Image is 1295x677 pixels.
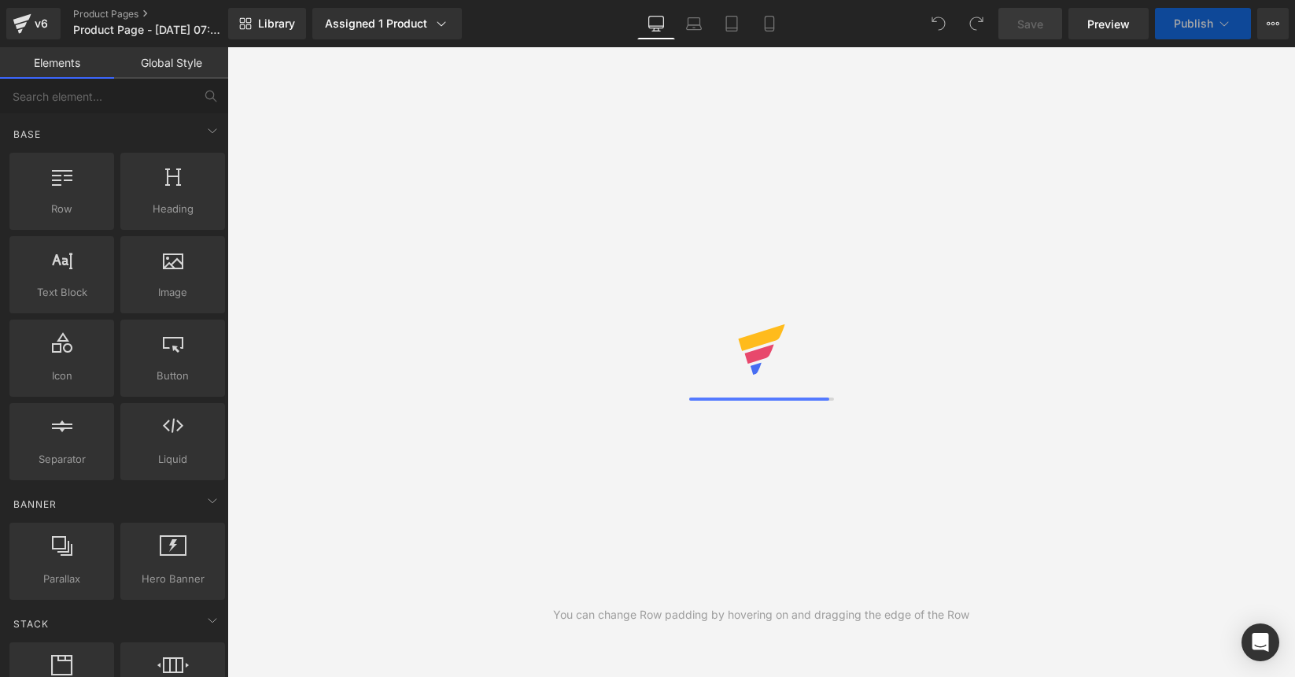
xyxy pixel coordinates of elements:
a: Global Style [114,47,228,79]
span: Separator [14,451,109,468]
a: Preview [1068,8,1149,39]
span: Liquid [125,451,220,468]
span: Base [12,127,42,142]
button: More [1257,8,1289,39]
div: v6 [31,13,51,34]
span: Banner [12,497,58,512]
span: Preview [1087,16,1130,32]
span: Save [1017,16,1043,32]
span: Product Page - [DATE] 07:52:50 [73,24,224,36]
div: Open Intercom Messenger [1242,623,1279,661]
a: Tablet [713,8,751,39]
span: Row [14,201,109,217]
span: Text Block [14,284,109,301]
a: Desktop [637,8,675,39]
span: Heading [125,201,220,217]
span: Icon [14,368,109,384]
a: Product Pages [73,8,254,20]
span: Button [125,368,220,384]
div: Assigned 1 Product [325,16,449,31]
span: Stack [12,616,50,631]
span: Library [258,17,295,31]
span: Image [125,284,220,301]
button: Redo [961,8,992,39]
a: Mobile [751,8,788,39]
div: You can change Row padding by hovering on and dragging the edge of the Row [553,606,969,623]
a: New Library [228,8,306,39]
button: Publish [1155,8,1251,39]
a: Laptop [675,8,713,39]
span: Publish [1174,17,1213,30]
span: Parallax [14,571,109,587]
span: Hero Banner [125,571,220,587]
button: Undo [923,8,954,39]
a: v6 [6,8,61,39]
